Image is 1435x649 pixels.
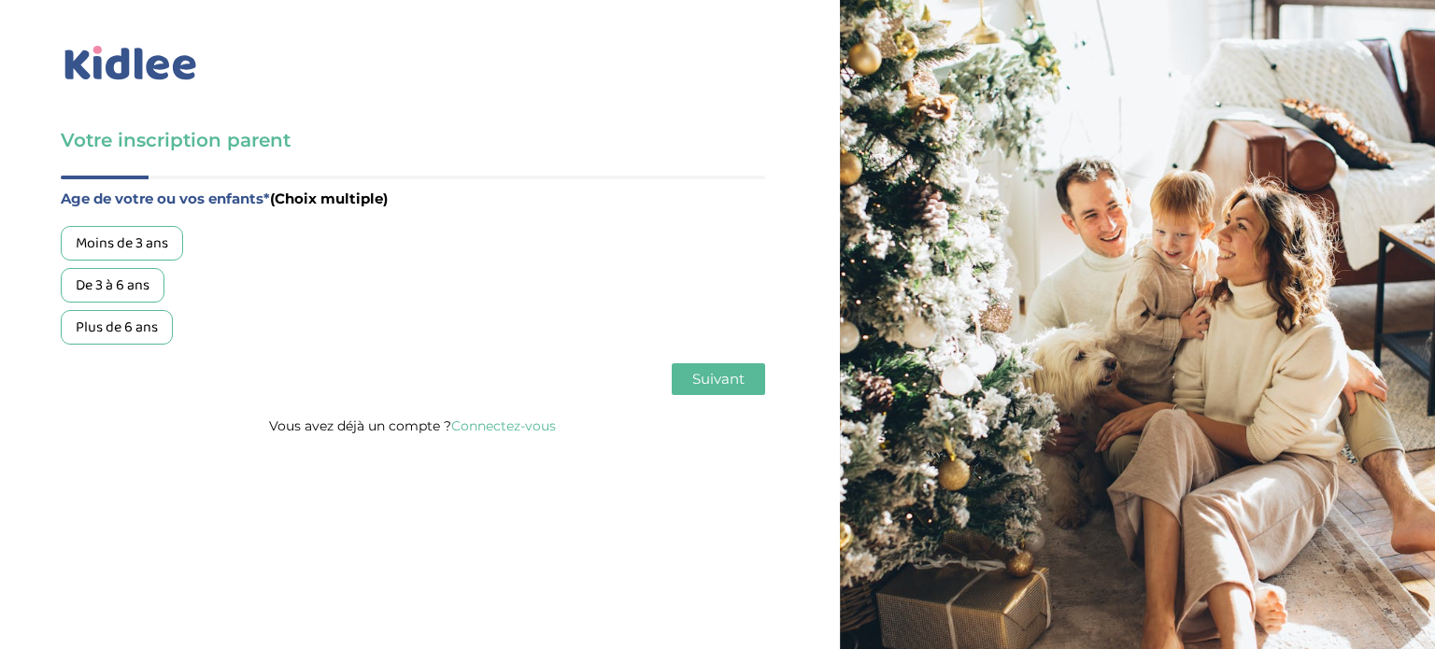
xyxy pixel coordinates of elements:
[692,370,745,388] span: Suivant
[61,414,765,438] p: Vous avez déjà un compte ?
[61,363,149,395] button: Précédent
[451,417,556,434] a: Connectez-vous
[672,363,765,395] button: Suivant
[61,42,201,85] img: logo_kidlee_bleu
[270,190,388,207] span: (Choix multiple)
[61,187,765,211] label: Age de votre ou vos enfants*
[61,226,183,261] div: Moins de 3 ans
[61,310,173,345] div: Plus de 6 ans
[61,268,164,303] div: De 3 à 6 ans
[61,127,765,153] h3: Votre inscription parent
